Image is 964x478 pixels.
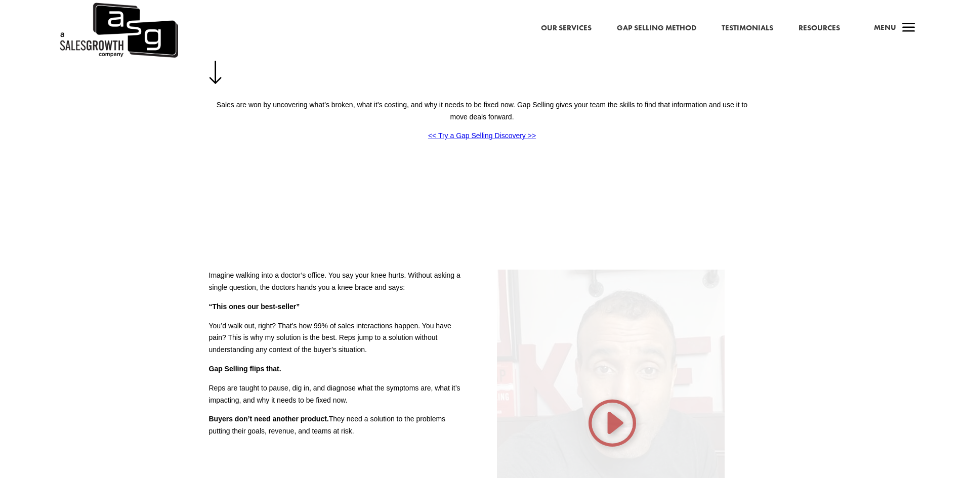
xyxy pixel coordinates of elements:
[209,224,756,242] h2: Gap Selling SETS UP SALESPEOPLE TO BE TRUSTED ADVISERS.
[541,22,592,35] a: Our Services
[209,415,329,423] strong: Buyers don’t need another product.
[209,365,281,373] strong: Gap Selling flips that.
[209,413,467,438] p: They need a solution to the problems putting their goals, revenue, and teams at risk.
[428,132,536,140] a: << Try a Gap Selling Discovery >>
[209,50,222,84] img: down-arrow
[874,22,896,32] span: Menu
[899,18,919,38] span: a
[722,22,773,35] a: Testimonials
[209,320,467,363] p: You’d walk out, right? That’s how 99% of sales interactions happen. You have pain? This is why my...
[617,22,696,35] a: Gap Selling Method
[799,22,840,35] a: Resources
[209,302,300,311] strong: “This ones our best-seller”
[209,270,467,301] p: Imagine walking into a doctor’s office. You say your knee hurts. Without asking a single question...
[209,99,756,131] p: Sales are won by uncovering what’s broken, what it’s costing, and why it needs to be fixed now. G...
[209,382,467,414] p: Reps are taught to pause, dig in, and diagnose what the symptoms are, what it’s impacting, and wh...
